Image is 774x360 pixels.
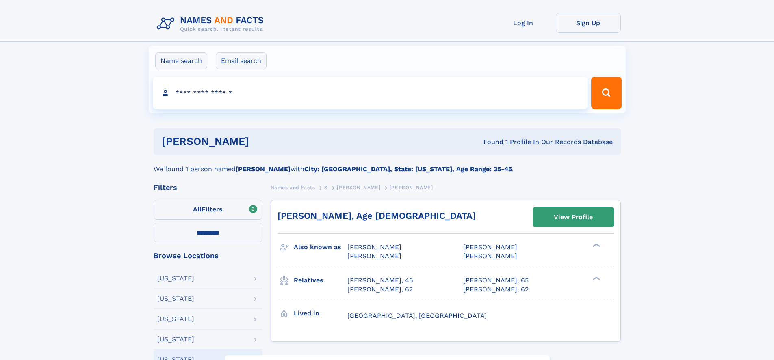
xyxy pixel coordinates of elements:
[591,243,601,248] div: ❯
[193,205,202,213] span: All
[294,306,347,320] h3: Lived in
[157,275,194,282] div: [US_STATE]
[463,243,517,251] span: [PERSON_NAME]
[154,155,621,174] div: We found 1 person named with .
[324,182,328,192] a: S
[324,185,328,190] span: S
[154,184,262,191] div: Filters
[155,52,207,69] label: Name search
[347,243,401,251] span: [PERSON_NAME]
[337,185,380,190] span: [PERSON_NAME]
[591,276,601,281] div: ❯
[157,336,194,343] div: [US_STATE]
[366,138,613,147] div: Found 1 Profile In Our Records Database
[157,295,194,302] div: [US_STATE]
[157,316,194,322] div: [US_STATE]
[347,252,401,260] span: [PERSON_NAME]
[154,252,262,259] div: Browse Locations
[390,185,433,190] span: [PERSON_NAME]
[347,276,413,285] a: [PERSON_NAME], 46
[337,182,380,192] a: [PERSON_NAME]
[294,274,347,287] h3: Relatives
[162,136,366,147] h1: [PERSON_NAME]
[216,52,267,69] label: Email search
[491,13,556,33] a: Log In
[533,207,614,227] a: View Profile
[294,240,347,254] h3: Also known as
[591,77,621,109] button: Search Button
[347,285,413,294] a: [PERSON_NAME], 62
[153,77,588,109] input: search input
[236,165,291,173] b: [PERSON_NAME]
[154,200,262,220] label: Filters
[463,285,529,294] a: [PERSON_NAME], 62
[463,276,529,285] a: [PERSON_NAME], 65
[463,252,517,260] span: [PERSON_NAME]
[554,208,593,226] div: View Profile
[154,13,271,35] img: Logo Names and Facts
[556,13,621,33] a: Sign Up
[278,211,476,221] a: [PERSON_NAME], Age [DEMOGRAPHIC_DATA]
[271,182,315,192] a: Names and Facts
[347,312,487,319] span: [GEOGRAPHIC_DATA], [GEOGRAPHIC_DATA]
[304,165,512,173] b: City: [GEOGRAPHIC_DATA], State: [US_STATE], Age Range: 35-45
